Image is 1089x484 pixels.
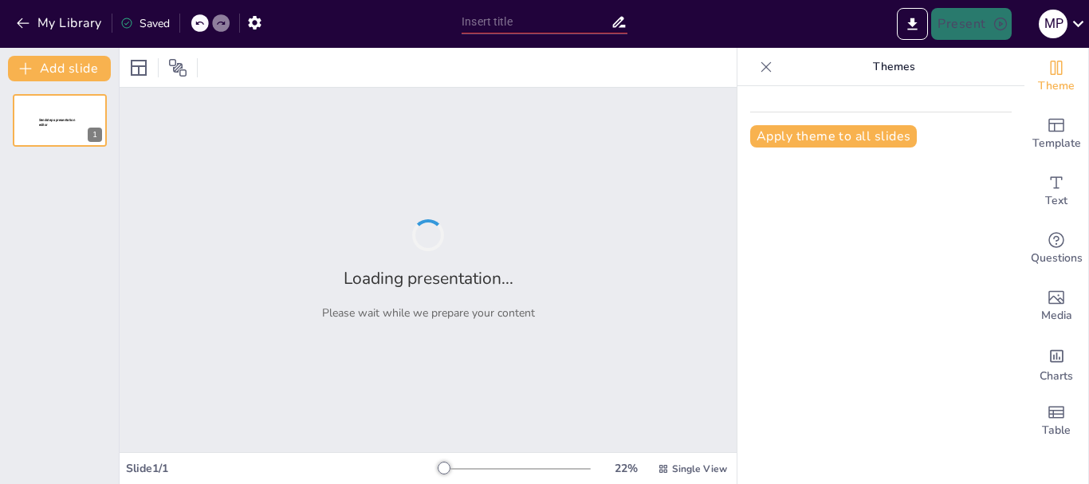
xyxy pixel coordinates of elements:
span: Table [1042,422,1071,439]
span: Charts [1040,368,1073,385]
p: Please wait while we prepare your content [322,305,535,321]
div: Get real-time input from your audience [1024,220,1088,277]
button: My Library [12,10,108,36]
div: 1 [88,128,102,142]
div: Add charts and graphs [1024,335,1088,392]
div: M P [1039,10,1067,38]
span: Text [1045,192,1067,210]
p: Themes [779,48,1008,86]
div: Add images, graphics, shapes or video [1024,277,1088,335]
div: 1 [13,94,107,147]
span: Position [168,58,187,77]
button: Present [931,8,1011,40]
span: Questions [1031,250,1083,267]
h2: Loading presentation... [344,267,513,289]
input: Insert title [462,10,611,33]
div: Slide 1 / 1 [126,461,438,476]
div: Add text boxes [1024,163,1088,220]
div: Change the overall theme [1024,48,1088,105]
div: Add ready made slides [1024,105,1088,163]
div: 22 % [607,461,645,476]
button: Apply theme to all slides [750,125,917,148]
button: Export to PowerPoint [897,8,928,40]
div: Layout [126,55,151,81]
button: Add slide [8,56,111,81]
div: Add a table [1024,392,1088,450]
button: M P [1039,8,1067,40]
span: Template [1032,135,1081,152]
span: Media [1041,307,1072,325]
span: Sendsteps presentation editor [39,118,75,127]
span: Theme [1038,77,1075,95]
span: Single View [672,462,727,475]
div: Saved [120,16,170,31]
